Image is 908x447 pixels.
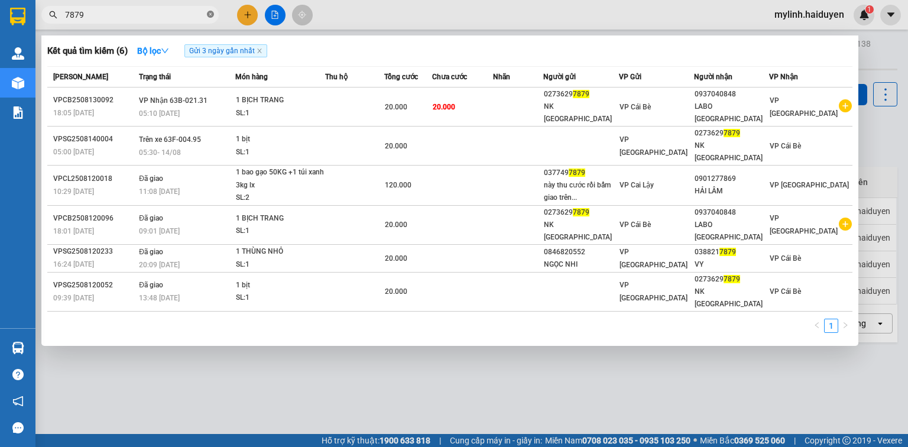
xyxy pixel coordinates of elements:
[207,11,214,18] span: close-circle
[236,212,325,225] div: 1 BỊCH TRANG
[257,48,262,54] span: close
[385,181,411,189] span: 120.000
[236,94,325,107] div: 1 BỊCH TRANG
[139,174,163,183] span: Đã giao
[53,260,94,268] span: 16:24 [DATE]
[695,273,768,286] div: 0273629
[53,148,94,156] span: 05:00 [DATE]
[544,219,618,244] div: NK [GEOGRAPHIC_DATA]
[620,248,688,269] span: VP [GEOGRAPHIC_DATA]
[620,135,688,157] span: VP [GEOGRAPHIC_DATA]
[207,9,214,21] span: close-circle
[813,322,821,329] span: left
[184,44,267,57] span: Gửi 3 ngày gần nhất
[236,133,325,146] div: 1 bịt
[695,140,768,164] div: NK [GEOGRAPHIC_DATA]
[433,103,455,111] span: 20.000
[137,46,169,56] strong: Bộ lọc
[825,319,838,332] a: 1
[839,99,852,112] span: plus-circle
[65,8,205,21] input: Tìm tên, số ĐT hoặc mã đơn
[573,208,589,216] span: 7879
[695,185,768,197] div: HẢI LÂM
[770,254,801,263] span: VP Cái Bè
[53,94,135,106] div: VPCB2508130092
[695,173,768,185] div: 0901277869
[620,221,651,229] span: VP Cái Bè
[770,96,838,118] span: VP [GEOGRAPHIC_DATA]
[695,88,768,101] div: 0937040848
[724,129,740,137] span: 7879
[695,219,768,244] div: LABO [GEOGRAPHIC_DATA]
[139,135,201,144] span: Trên xe 63F-004.95
[620,281,688,302] span: VP [GEOGRAPHIC_DATA]
[325,73,348,81] span: Thu hộ
[236,291,325,305] div: SL: 1
[235,73,268,81] span: Món hàng
[770,142,801,150] span: VP Cái Bè
[139,187,180,196] span: 11:08 [DATE]
[770,287,801,296] span: VP Cái Bè
[385,254,407,263] span: 20.000
[695,258,768,271] div: VY
[53,294,94,302] span: 09:39 [DATE]
[569,169,585,177] span: 7879
[128,41,179,60] button: Bộ lọcdown
[695,101,768,125] div: LABO [GEOGRAPHIC_DATA]
[236,166,325,192] div: 1 bao gạo 50KG +1 túi xanh 3kg lx
[544,167,618,179] div: 037749
[573,90,589,98] span: 7879
[53,279,135,291] div: VPSG2508120052
[53,109,94,117] span: 18:05 [DATE]
[544,258,618,271] div: NGỌC NHI
[139,109,180,118] span: 05:10 [DATE]
[12,342,24,354] img: warehouse-icon
[385,142,407,150] span: 20.000
[53,173,135,185] div: VPCL2508120018
[385,287,407,296] span: 20.000
[139,227,180,235] span: 09:01 [DATE]
[12,422,24,433] span: message
[53,227,94,235] span: 18:01 [DATE]
[385,103,407,111] span: 20.000
[810,319,824,333] li: Previous Page
[719,248,736,256] span: 7879
[770,214,838,235] span: VP [GEOGRAPHIC_DATA]
[53,73,108,81] span: [PERSON_NAME]
[139,214,163,222] span: Đã giao
[47,45,128,57] h3: Kết quả tìm kiếm ( 6 )
[543,73,576,81] span: Người gửi
[695,286,768,310] div: NK [GEOGRAPHIC_DATA]
[53,212,135,225] div: VPCB2508120096
[236,192,325,205] div: SL: 2
[139,73,171,81] span: Trạng thái
[139,261,180,269] span: 20:09 [DATE]
[12,106,24,119] img: solution-icon
[620,181,654,189] span: VP Cai Lậy
[12,369,24,380] span: question-circle
[544,101,618,125] div: NK [GEOGRAPHIC_DATA]
[493,73,510,81] span: Nhãn
[544,206,618,219] div: 0273629
[53,133,135,145] div: VPSG2508140004
[810,319,824,333] button: left
[384,73,418,81] span: Tổng cước
[695,206,768,219] div: 0937040848
[694,73,732,81] span: Người nhận
[53,245,135,258] div: VPSG2508120233
[385,221,407,229] span: 20.000
[620,103,651,111] span: VP Cái Bè
[139,96,207,105] span: VP Nhận 63B-021.31
[139,294,180,302] span: 13:48 [DATE]
[139,248,163,256] span: Đã giao
[236,245,325,258] div: 1 THÙNG NHỎ
[139,281,163,289] span: Đã giao
[838,319,852,333] li: Next Page
[769,73,798,81] span: VP Nhận
[695,246,768,258] div: 038821
[824,319,838,333] li: 1
[724,275,740,283] span: 7879
[544,179,618,204] div: này thu cước rồi bấm giao trên...
[236,107,325,120] div: SL: 1
[12,47,24,60] img: warehouse-icon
